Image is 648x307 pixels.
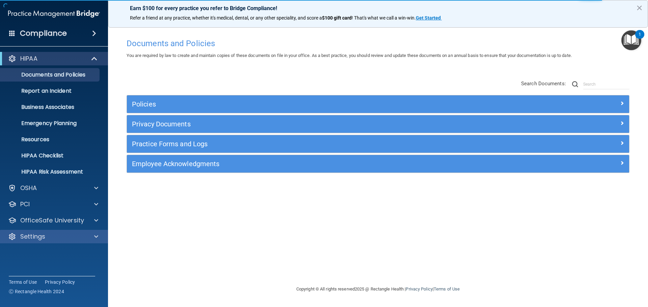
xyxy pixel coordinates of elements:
p: Emergency Planning [4,120,97,127]
span: You are required by law to create and maintain copies of these documents on file in your office. ... [127,53,572,58]
p: OSHA [20,184,37,192]
img: PMB logo [8,7,100,21]
button: Open Resource Center, 1 new notification [621,30,641,50]
span: ! That's what we call a win-win. [352,15,416,21]
strong: Get Started [416,15,441,21]
a: Settings [8,233,98,241]
img: ic-search.3b580494.png [572,81,578,87]
a: OfficeSafe University [8,216,98,224]
a: Privacy Documents [132,119,624,129]
p: HIPAA Checklist [4,152,97,159]
a: PCI [8,200,98,208]
a: Terms of Use [9,279,37,285]
h5: Policies [132,100,498,108]
a: Practice Forms and Logs [132,139,624,149]
p: HIPAA Risk Assessment [4,168,97,175]
p: OfficeSafe University [20,216,84,224]
p: Settings [20,233,45,241]
p: Resources [4,136,97,143]
span: Ⓒ Rectangle Health 2024 [9,288,64,295]
a: Privacy Policy [406,286,432,291]
span: Search Documents: [521,81,566,87]
a: Privacy Policy [45,279,75,285]
a: HIPAA [8,55,98,63]
p: Report an Incident [4,88,97,94]
p: HIPAA [20,55,37,63]
h4: Compliance [20,29,67,38]
a: Get Started [416,15,442,21]
p: Business Associates [4,104,97,111]
p: PCI [20,200,30,208]
button: Close [636,2,643,13]
div: Copyright © All rights reserved 2025 @ Rectangle Health | | [255,278,501,300]
span: Refer a friend at any practice, whether it's medical, dental, or any other speciality, and score a [130,15,322,21]
h5: Employee Acknowledgments [132,160,498,167]
a: Policies [132,99,624,110]
input: Search [583,79,629,89]
strong: $100 gift card [322,15,352,21]
h5: Privacy Documents [132,120,498,128]
div: 1 [639,34,641,43]
a: Terms of Use [434,286,460,291]
a: Employee Acknowledgments [132,158,624,169]
a: OSHA [8,184,98,192]
h5: Practice Forms and Logs [132,140,498,148]
h4: Documents and Policies [127,39,629,48]
p: Documents and Policies [4,71,97,78]
p: Earn $100 for every practice you refer to Bridge Compliance! [130,5,626,11]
